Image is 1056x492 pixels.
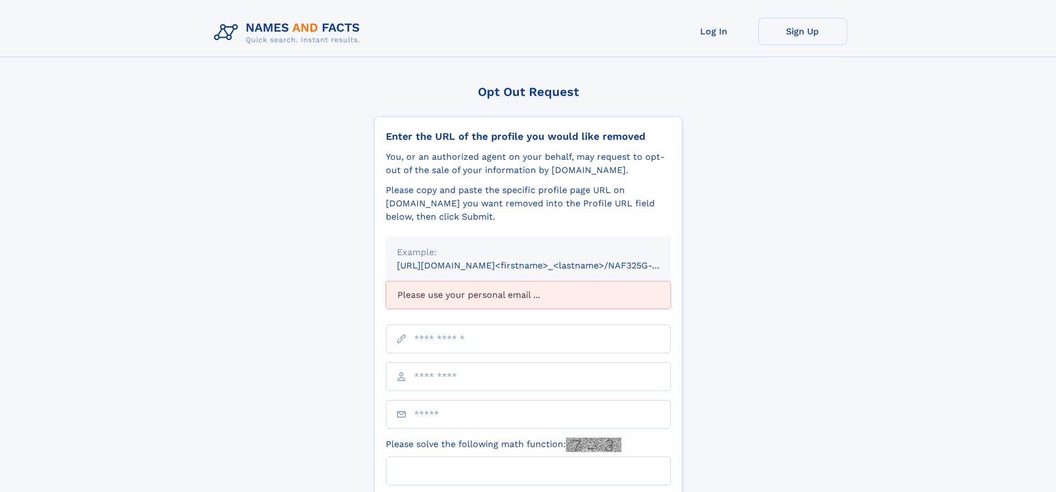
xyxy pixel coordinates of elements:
small: [URL][DOMAIN_NAME]<firstname>_<lastname>/NAF325G-xxxxxxxx [397,260,692,271]
div: Please copy and paste the specific profile page URL on [DOMAIN_NAME] you want removed into the Pr... [386,184,671,224]
img: Logo Names and Facts [210,18,369,48]
div: You, or an authorized agent on your behalf, may request to opt-out of the sale of your informatio... [386,150,671,177]
label: Please solve the following math function: [386,438,621,452]
div: Opt Out Request [374,85,682,99]
div: Enter the URL of the profile you would like removed [386,130,671,143]
div: Please use your personal email ... [386,281,671,309]
a: Log In [670,18,758,45]
div: Example: [397,246,660,259]
a: Sign Up [758,18,847,45]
